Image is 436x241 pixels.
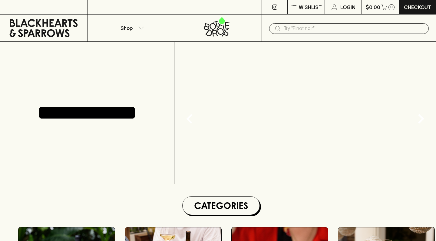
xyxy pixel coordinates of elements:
[174,42,436,184] img: gif;base64,R0lGODlhAQABAAAAACH5BAEKAAEALAAAAAABAAEAAAICTAEAOw==
[299,4,322,11] p: Wishlist
[366,4,380,11] p: $0.00
[185,199,257,212] h1: Categories
[121,24,133,32] p: Shop
[88,15,175,41] button: Shop
[340,4,355,11] p: Login
[177,107,202,131] button: Previous
[390,5,393,9] p: 0
[404,4,431,11] p: Checkout
[88,4,93,11] p: ⠀
[284,24,424,33] input: Try "Pinot noir"
[409,107,433,131] button: Next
